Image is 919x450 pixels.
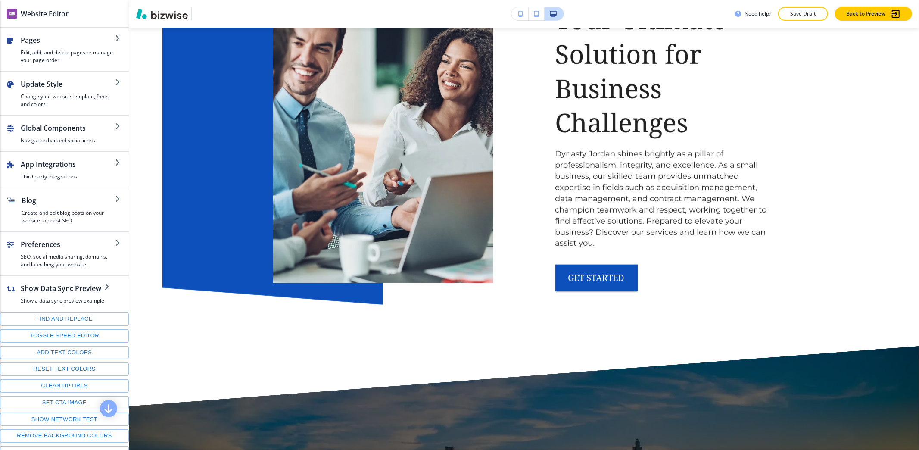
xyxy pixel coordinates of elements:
h2: Show Data Sync Preview [21,283,104,294]
h3: Need help? [745,10,771,18]
h2: Global Components [21,123,115,133]
button: get started [555,265,638,291]
h2: App Integrations [21,159,115,169]
p: Your Ultimate Solution for Business Challenges [555,3,776,140]
button: Back to Preview [835,7,912,21]
h4: Show a data sync preview example [21,297,104,305]
p: Dynasty Jordan shines brightly as a pillar of professionalism, integrity, and excellence. As a sm... [555,149,776,249]
h4: Change your website template, fonts, and colors [21,93,115,108]
button: Save Draft [778,7,828,21]
h2: Blog [22,195,115,206]
img: <p>Your Ultimate Solution for Business Challenges</p> [273,11,493,283]
h4: Edit, add, and delete pages or manage your page order [21,49,115,64]
h4: Navigation bar and social icons [21,137,115,144]
p: Back to Preview [846,10,885,18]
img: Your Logo [196,11,219,16]
h2: Website Editor [21,9,69,19]
img: Bizwise Logo [136,9,188,19]
h2: Pages [21,35,115,45]
h4: Third party integrations [21,173,115,181]
h2: Preferences [21,239,115,250]
img: editor icon [7,9,17,19]
h4: SEO, social media sharing, domains, and launching your website. [21,253,115,269]
h2: Update Style [21,79,115,89]
h4: Create and edit blog posts on your website to boost SEO [22,209,115,225]
p: Save Draft [789,10,817,18]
